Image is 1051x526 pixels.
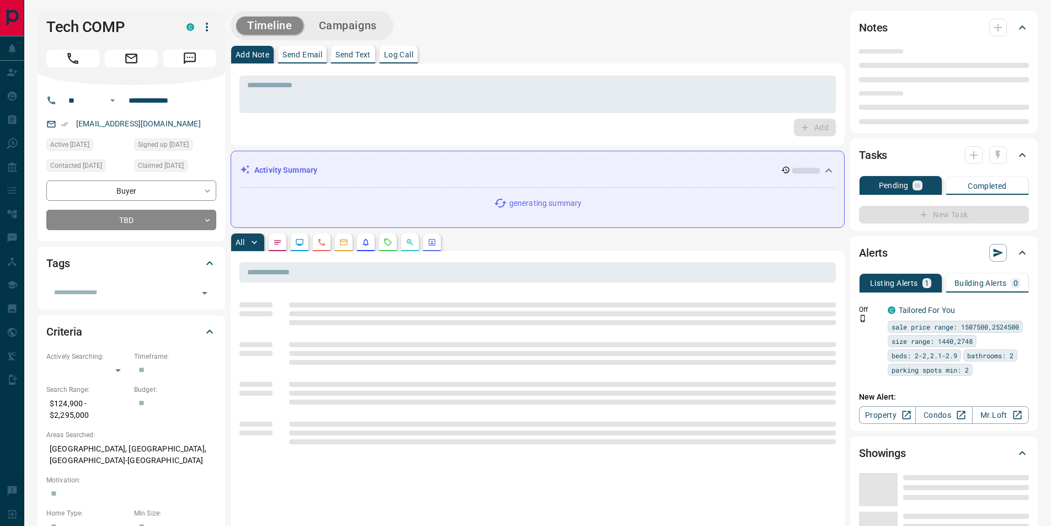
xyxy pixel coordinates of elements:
div: Showings [859,440,1029,466]
div: Buyer [46,180,216,201]
a: [EMAIL_ADDRESS][DOMAIN_NAME] [76,119,201,128]
p: Pending [879,182,909,189]
p: Listing Alerts [870,279,918,287]
p: Home Type: [46,508,129,518]
span: Email [105,50,158,67]
p: Log Call [384,51,413,59]
div: condos.ca [186,23,194,31]
h2: Alerts [859,244,888,262]
p: Min Size: [134,508,216,518]
p: Actively Searching: [46,352,129,362]
svg: Push Notification Only [859,315,867,322]
button: Open [106,94,119,107]
p: Motivation: [46,475,216,485]
a: Condos [915,406,972,424]
span: Signed up [DATE] [138,139,189,150]
span: Active [DATE] [50,139,89,150]
button: Campaigns [308,17,388,35]
h2: Tags [46,254,70,272]
button: Timeline [236,17,303,35]
svg: Lead Browsing Activity [295,238,304,247]
div: Wed Aug 13 2025 [46,160,129,175]
p: $124,900 - $2,295,000 [46,395,129,424]
a: Mr.Loft [972,406,1029,424]
div: Alerts [859,240,1029,266]
span: size range: 1440,2748 [892,336,973,347]
p: Send Text [335,51,371,59]
div: Criteria [46,318,216,345]
svg: Agent Actions [428,238,436,247]
a: Property [859,406,916,424]
div: Tasks [859,142,1029,168]
p: Areas Searched: [46,430,216,440]
p: Building Alerts [954,279,1007,287]
svg: Opportunities [406,238,414,247]
span: Claimed [DATE] [138,160,184,171]
span: Call [46,50,99,67]
p: Completed [968,182,1007,190]
span: bathrooms: 2 [967,350,1013,361]
span: Message [163,50,216,67]
h2: Criteria [46,323,82,341]
p: 1 [925,279,929,287]
div: Thu Aug 21 2025 [46,139,129,154]
p: [GEOGRAPHIC_DATA], [GEOGRAPHIC_DATA], [GEOGRAPHIC_DATA]-[GEOGRAPHIC_DATA] [46,440,216,470]
h2: Tasks [859,146,887,164]
svg: Email Verified [61,120,68,128]
svg: Listing Alerts [361,238,370,247]
a: Tailored For You [899,306,955,315]
span: Contacted [DATE] [50,160,102,171]
span: beds: 2-2,2.1-2.9 [892,350,957,361]
div: TBD [46,210,216,230]
p: Off [859,305,881,315]
span: sale price range: 1507500,2524500 [892,321,1019,332]
h2: Notes [859,19,888,36]
p: New Alert: [859,391,1029,403]
span: parking spots min: 2 [892,364,969,375]
p: Budget: [134,385,216,395]
p: generating summary [509,198,581,209]
p: 0 [1013,279,1018,287]
p: All [236,238,244,246]
p: Send Email [282,51,322,59]
div: Tags [46,250,216,277]
div: Wed Aug 13 2025 [134,139,216,154]
div: condos.ca [888,306,895,314]
p: Activity Summary [254,164,317,176]
p: Add Note [236,51,269,59]
div: Wed Aug 13 2025 [134,160,216,175]
button: Open [197,285,212,301]
h2: Showings [859,444,906,462]
svg: Requests [383,238,392,247]
div: Notes [859,14,1029,41]
svg: Calls [317,238,326,247]
p: Search Range: [46,385,129,395]
h1: Tech COMP [46,18,170,36]
div: Activity Summary [240,160,835,180]
svg: Notes [273,238,282,247]
p: Timeframe: [134,352,216,362]
svg: Emails [339,238,348,247]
